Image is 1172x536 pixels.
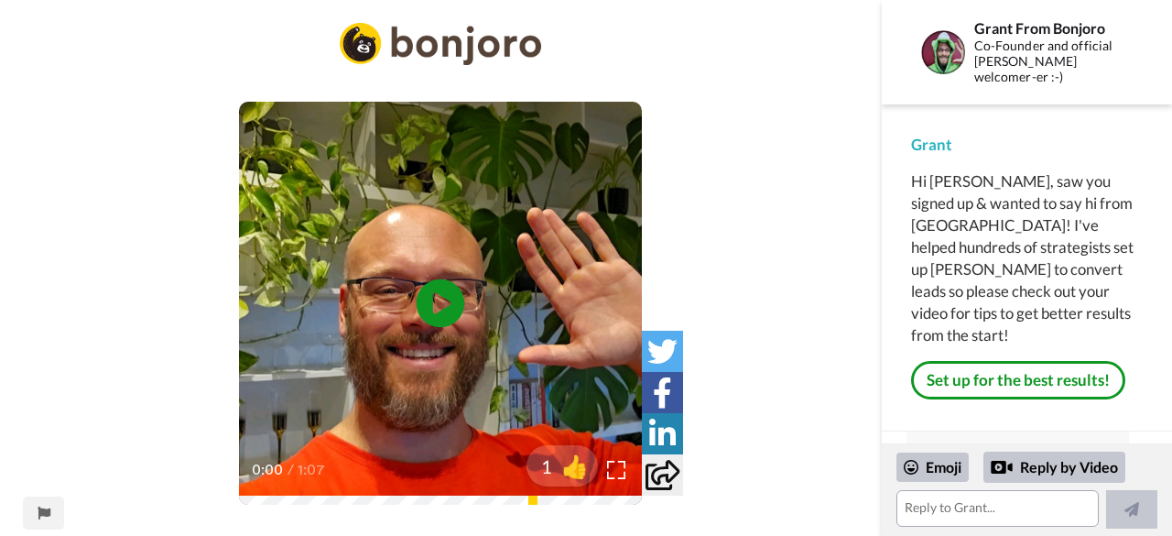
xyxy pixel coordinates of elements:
[911,361,1125,399] a: Set up for the best results!
[340,23,541,65] img: 2a52b69d-e857-4f9a-8984-97bc6eb86c7e
[974,38,1142,84] div: Co-Founder and official [PERSON_NAME] welcomer-er :-)
[298,459,330,481] span: 1:07
[552,452,598,481] span: 👍
[252,459,284,481] span: 0:00
[983,452,1125,483] div: Reply by Video
[896,453,969,482] div: Emoji
[921,30,965,74] img: Profile Image
[991,456,1013,478] div: Reply by Video
[607,461,625,479] img: Full screen
[288,459,294,481] span: /
[911,170,1143,346] div: Hi [PERSON_NAME], saw you signed up & wanted to say hi from [GEOGRAPHIC_DATA]! I've helped hundre...
[526,445,598,487] button: 1👍
[526,454,552,479] span: 1
[911,134,1143,156] div: Grant
[974,19,1142,37] div: Grant From Bonjoro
